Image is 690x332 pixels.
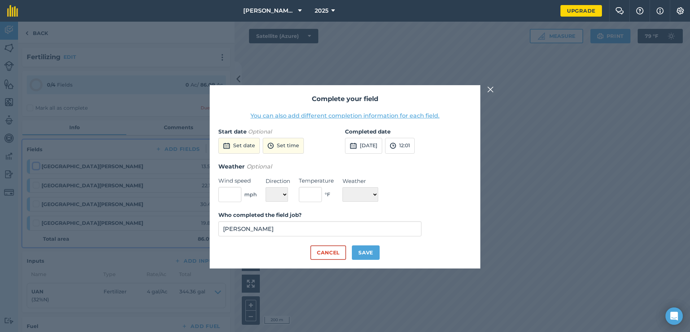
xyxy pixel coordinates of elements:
[352,245,380,260] button: Save
[665,307,683,325] div: Open Intercom Messenger
[325,191,330,198] span: ° F
[487,85,494,94] img: svg+xml;base64,PHN2ZyB4bWxucz0iaHR0cDovL3d3dy53My5vcmcvMjAwMC9zdmciIHdpZHRoPSIyMiIgaGVpZ2h0PSIzMC...
[248,128,272,135] em: Optional
[350,141,357,150] img: svg+xml;base64,PD94bWwgdmVyc2lvbj0iMS4wIiBlbmNvZGluZz0idXRmLTgiPz4KPCEtLSBHZW5lcmF0b3I6IEFkb2JlIE...
[218,211,302,218] strong: Who completed the field job?
[676,7,685,14] img: A cog icon
[310,245,346,260] button: Cancel
[263,138,304,154] button: Set time
[636,7,644,14] img: A question mark icon
[218,176,257,185] label: Wind speed
[246,163,272,170] em: Optional
[345,138,382,154] button: [DATE]
[250,112,440,120] button: You can also add different completion information for each field.
[218,138,260,154] button: Set date
[390,141,396,150] img: svg+xml;base64,PD94bWwgdmVyc2lvbj0iMS4wIiBlbmNvZGluZz0idXRmLTgiPz4KPCEtLSBHZW5lcmF0b3I6IEFkb2JlIE...
[342,177,378,185] label: Weather
[244,191,257,198] span: mph
[243,6,295,15] span: [PERSON_NAME] Farm
[218,94,472,104] h2: Complete your field
[615,7,624,14] img: Two speech bubbles overlapping with the left bubble in the forefront
[267,141,274,150] img: svg+xml;base64,PD94bWwgdmVyc2lvbj0iMS4wIiBlbmNvZGluZz0idXRmLTgiPz4KPCEtLSBHZW5lcmF0b3I6IEFkb2JlIE...
[299,176,334,185] label: Temperature
[656,6,664,15] img: svg+xml;base64,PHN2ZyB4bWxucz0iaHR0cDovL3d3dy53My5vcmcvMjAwMC9zdmciIHdpZHRoPSIxNyIgaGVpZ2h0PSIxNy...
[345,128,390,135] strong: Completed date
[315,6,328,15] span: 2025
[560,5,602,17] a: Upgrade
[218,162,472,171] h3: Weather
[218,128,246,135] strong: Start date
[266,177,290,185] label: Direction
[223,141,230,150] img: svg+xml;base64,PD94bWwgdmVyc2lvbj0iMS4wIiBlbmNvZGluZz0idXRmLTgiPz4KPCEtLSBHZW5lcmF0b3I6IEFkb2JlIE...
[385,138,415,154] button: 12:01
[7,5,18,17] img: fieldmargin Logo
